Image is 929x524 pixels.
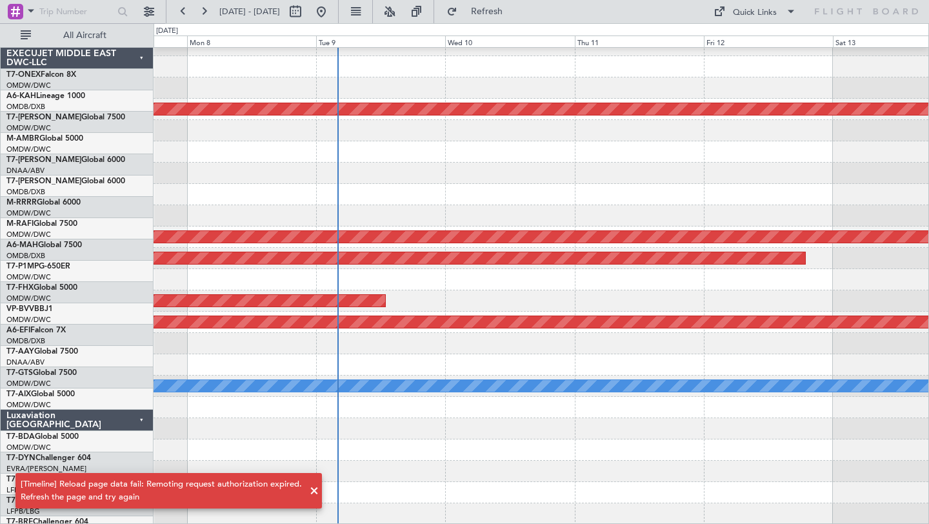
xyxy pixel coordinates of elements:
[6,443,51,452] a: OMDW/DWC
[6,230,51,239] a: OMDW/DWC
[445,35,574,47] div: Wed 10
[6,284,34,292] span: T7-FHX
[6,177,125,185] a: T7-[PERSON_NAME]Global 6000
[6,379,51,388] a: OMDW/DWC
[6,92,36,100] span: A6-KAH
[6,400,51,410] a: OMDW/DWC
[6,272,51,282] a: OMDW/DWC
[219,6,280,17] span: [DATE] - [DATE]
[6,156,125,164] a: T7-[PERSON_NAME]Global 6000
[460,7,514,16] span: Refresh
[6,284,77,292] a: T7-FHXGlobal 5000
[6,166,45,176] a: DNAA/ABV
[6,327,30,334] span: A6-EFI
[6,241,38,249] span: A6-MAH
[6,390,75,398] a: T7-AIXGlobal 5000
[6,369,77,377] a: T7-GTSGlobal 7500
[6,208,51,218] a: OMDW/DWC
[187,35,316,47] div: Mon 8
[6,315,51,325] a: OMDW/DWC
[6,114,81,121] span: T7-[PERSON_NAME]
[6,336,45,346] a: OMDB/DXB
[6,199,81,207] a: M-RRRRGlobal 6000
[6,145,51,154] a: OMDW/DWC
[6,123,51,133] a: OMDW/DWC
[6,102,45,112] a: OMDB/DXB
[6,71,41,79] span: T7-ONEX
[6,327,66,334] a: A6-EFIFalcon 7X
[6,135,83,143] a: M-AMBRGlobal 5000
[6,305,53,313] a: VP-BVVBBJ1
[6,348,34,356] span: T7-AAY
[316,35,445,47] div: Tue 9
[6,187,45,197] a: OMDB/DXB
[704,35,833,47] div: Fri 12
[21,478,303,503] div: [Timeline] Reload page data fail: Remoting request authorization expired. Refresh the page and tr...
[6,348,78,356] a: T7-AAYGlobal 7500
[6,81,51,90] a: OMDW/DWC
[6,263,70,270] a: T7-P1MPG-650ER
[6,135,39,143] span: M-AMBR
[6,263,39,270] span: T7-P1MP
[6,454,91,462] a: T7-DYNChallenger 604
[6,454,35,462] span: T7-DYN
[6,156,81,164] span: T7-[PERSON_NAME]
[6,305,34,313] span: VP-BVV
[6,177,81,185] span: T7-[PERSON_NAME]
[6,220,77,228] a: M-RAFIGlobal 7500
[575,35,704,47] div: Thu 11
[14,25,140,46] button: All Aircraft
[6,251,45,261] a: OMDB/DXB
[39,2,114,21] input: Trip Number
[6,199,37,207] span: M-RRRR
[34,31,136,40] span: All Aircraft
[6,114,125,121] a: T7-[PERSON_NAME]Global 7500
[733,6,777,19] div: Quick Links
[707,1,803,22] button: Quick Links
[6,369,33,377] span: T7-GTS
[441,1,518,22] button: Refresh
[6,71,76,79] a: T7-ONEXFalcon 8X
[6,433,35,441] span: T7-BDA
[6,294,51,303] a: OMDW/DWC
[6,358,45,367] a: DNAA/ABV
[6,92,85,100] a: A6-KAHLineage 1000
[6,433,79,441] a: T7-BDAGlobal 5000
[6,241,82,249] a: A6-MAHGlobal 7500
[6,220,34,228] span: M-RAFI
[6,390,31,398] span: T7-AIX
